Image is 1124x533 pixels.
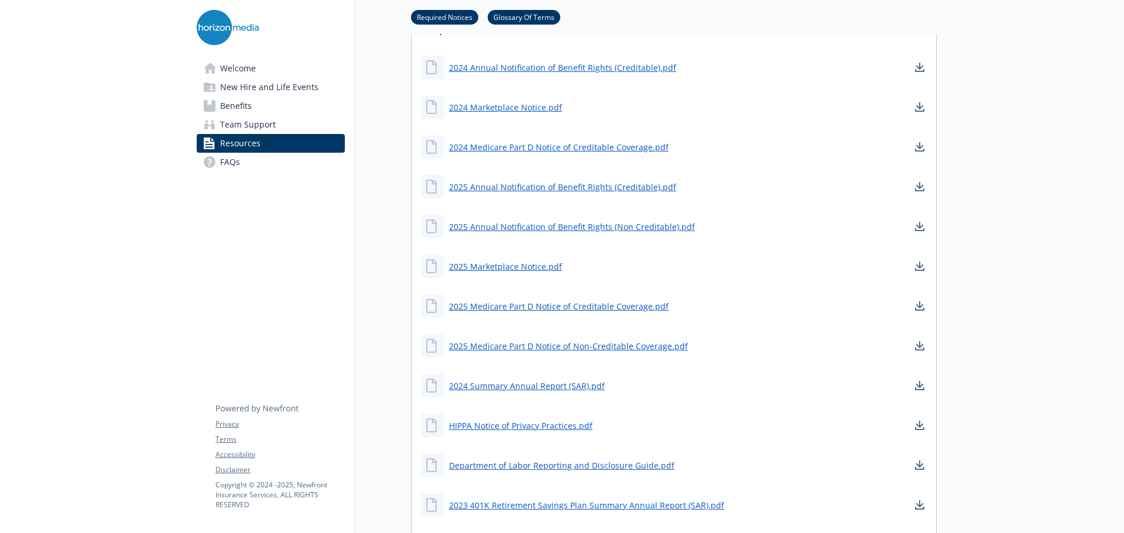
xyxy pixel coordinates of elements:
a: download document [913,219,927,233]
a: 2025 Marketplace Notice.pdf [449,260,562,273]
a: Team Support [197,115,345,134]
span: FAQs [220,153,240,171]
a: download document [913,100,927,114]
a: Resources [197,134,345,153]
a: 2024 Summary Annual Report (SAR).pdf [449,380,605,392]
a: download document [913,140,927,154]
a: download document [913,418,927,432]
a: download document [913,180,927,194]
span: Team Support [220,115,276,134]
a: Accessibility [215,449,344,460]
a: 2025 Annual Notification of Benefit Rights (Creditable).pdf [449,181,676,193]
a: Required Notices [411,11,478,22]
a: download document [913,458,927,472]
a: download document [913,339,927,353]
a: 2025 Medicare Part D Notice of Creditable Coverage.pdf [449,300,669,312]
a: download document [913,379,927,393]
a: 2023 401K Retirement Savings Plan Summary Annual Report (SAR).pdf [449,499,724,511]
span: Benefits [220,97,252,115]
a: Welcome [197,59,345,78]
a: Benefits [197,97,345,115]
a: 2024 Medicare Part D Notice of Creditable Coverage.pdf [449,141,669,153]
span: Resources [220,134,261,153]
a: 2025 Medicare Part D Notice of Non-Creditable Coverage.pdf [449,340,688,352]
a: 2024 Annual Notification of Benefit Rights (Creditable).pdf [449,61,676,74]
p: Copyright © 2024 - 2025 , Newfront Insurance Services, ALL RIGHTS RESERVED [215,480,344,510]
a: 2025 Annual Notification of Benefit Rights (Non Creditable).pdf [449,221,695,233]
a: download document [913,498,927,512]
a: New Hire and Life Events [197,78,345,97]
a: Disclaimer [215,465,344,475]
a: Glossary Of Terms [488,11,560,22]
span: Welcome [220,59,256,78]
a: 2024 Marketplace Notice.pdf [449,101,562,114]
a: HIPPA Notice of Privacy Practices.pdf [449,419,592,432]
a: download document [913,299,927,313]
a: Department of Labor Reporting and Disclosure Guide.pdf [449,459,674,472]
span: New Hire and Life Events [220,78,318,97]
a: Privacy [215,419,344,429]
a: Terms [215,434,344,445]
a: download document [913,259,927,273]
a: FAQs [197,153,345,171]
a: download document [913,60,927,74]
